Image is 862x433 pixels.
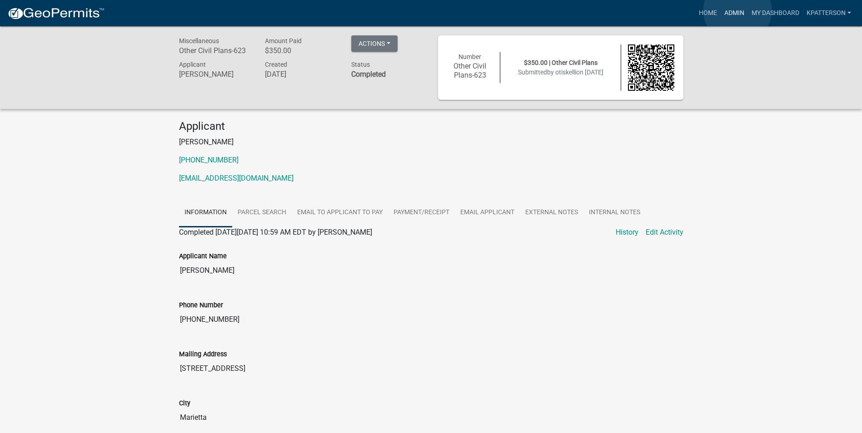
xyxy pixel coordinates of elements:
[646,227,683,238] a: Edit Activity
[265,37,302,44] span: Amount Paid
[351,35,398,52] button: Actions
[547,69,576,76] span: by otiskelli
[179,156,239,164] a: [PHONE_NUMBER]
[351,70,386,79] strong: Completed
[265,46,338,55] h6: $350.00
[179,70,252,79] h6: [PERSON_NAME]
[803,5,855,22] a: KPATTERSON
[388,198,455,227] a: Payment/Receipt
[458,53,481,60] span: Number
[721,5,748,22] a: Admin
[179,137,683,148] p: [PERSON_NAME]
[520,198,583,227] a: External Notes
[179,198,232,227] a: Information
[455,198,520,227] a: Email Applicant
[583,198,646,227] a: Internal Notes
[179,46,252,55] h6: Other Civil Plans-623
[265,70,338,79] h6: [DATE]
[179,351,227,358] label: Mailing Address
[179,228,372,236] span: Completed [DATE][DATE] 10:59 AM EDT by [PERSON_NAME]
[179,302,223,309] label: Phone Number
[232,198,292,227] a: Parcel search
[179,174,294,182] a: [EMAIL_ADDRESS][DOMAIN_NAME]
[518,69,603,76] span: Submitted on [DATE]
[628,44,674,91] img: QR code
[179,400,190,407] label: City
[351,61,370,68] span: Status
[179,120,683,133] h4: Applicant
[447,62,493,79] h6: Other Civil Plans-623
[179,253,227,260] label: Applicant Name
[524,59,598,66] span: $350.00 | Other Civil Plans
[179,61,206,68] span: Applicant
[748,5,803,22] a: My Dashboard
[695,5,721,22] a: Home
[265,61,287,68] span: Created
[616,227,638,238] a: History
[179,37,219,44] span: Miscellaneous
[292,198,388,227] a: Email to applicant to pay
